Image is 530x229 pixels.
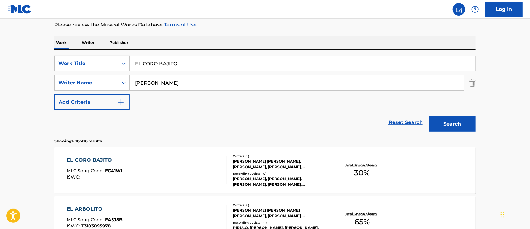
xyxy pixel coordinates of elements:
[58,60,114,67] div: Work Title
[67,168,105,174] span: MLC Song Code :
[499,199,530,229] iframe: Chat Widget
[67,223,82,229] span: ISWC :
[54,56,476,135] form: Search Form
[7,5,31,14] img: MLC Logo
[58,79,114,87] div: Writer Name
[108,36,130,49] p: Publisher
[54,21,476,29] p: Please review the Musical Works Database
[233,171,327,176] div: Recording Artists ( 19 )
[67,156,123,164] div: EL CORO BAJITO
[54,36,69,49] p: Work
[429,116,476,132] button: Search
[233,203,327,208] div: Writers ( 8 )
[233,154,327,159] div: Writers ( 5 )
[67,217,105,222] span: MLC Song Code :
[105,168,123,174] span: EC41WL
[67,205,123,213] div: EL ARBOLITO
[345,212,379,216] p: Total Known Shares:
[233,176,327,187] div: [PERSON_NAME], [PERSON_NAME], [PERSON_NAME], [PERSON_NAME], [PERSON_NAME]
[105,217,123,222] span: EA5J8B
[469,75,476,91] img: Delete Criterion
[233,159,327,170] div: [PERSON_NAME] [PERSON_NAME], [PERSON_NAME], [PERSON_NAME], [PERSON_NAME] [PERSON_NAME], [PERSON_N...
[233,208,327,219] div: [PERSON_NAME] [PERSON_NAME] [PERSON_NAME], [PERSON_NAME], [PERSON_NAME], [PERSON_NAME], [PERSON_N...
[354,167,370,179] span: 30 %
[469,3,481,16] div: Help
[453,3,465,16] a: Public Search
[117,98,125,106] img: 9d2ae6d4665cec9f34b9.svg
[67,174,82,180] span: ISWC :
[455,6,463,13] img: search
[233,220,327,225] div: Recording Artists ( 14 )
[471,6,479,13] img: help
[501,205,504,224] div: Arrastrar
[163,22,197,28] a: Terms of Use
[345,163,379,167] p: Total Known Shares:
[485,2,523,17] a: Log In
[82,223,111,229] span: T3103095978
[385,116,426,129] a: Reset Search
[54,138,102,144] p: Showing 1 - 10 of 16 results
[80,36,96,49] p: Writer
[499,199,530,229] div: Widget de chat
[54,94,130,110] button: Add Criteria
[54,147,476,194] a: EL CORO BAJITOMLC Song Code:EC41WLISWC:Writers (5)[PERSON_NAME] [PERSON_NAME], [PERSON_NAME], [PE...
[354,216,370,227] span: 65 %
